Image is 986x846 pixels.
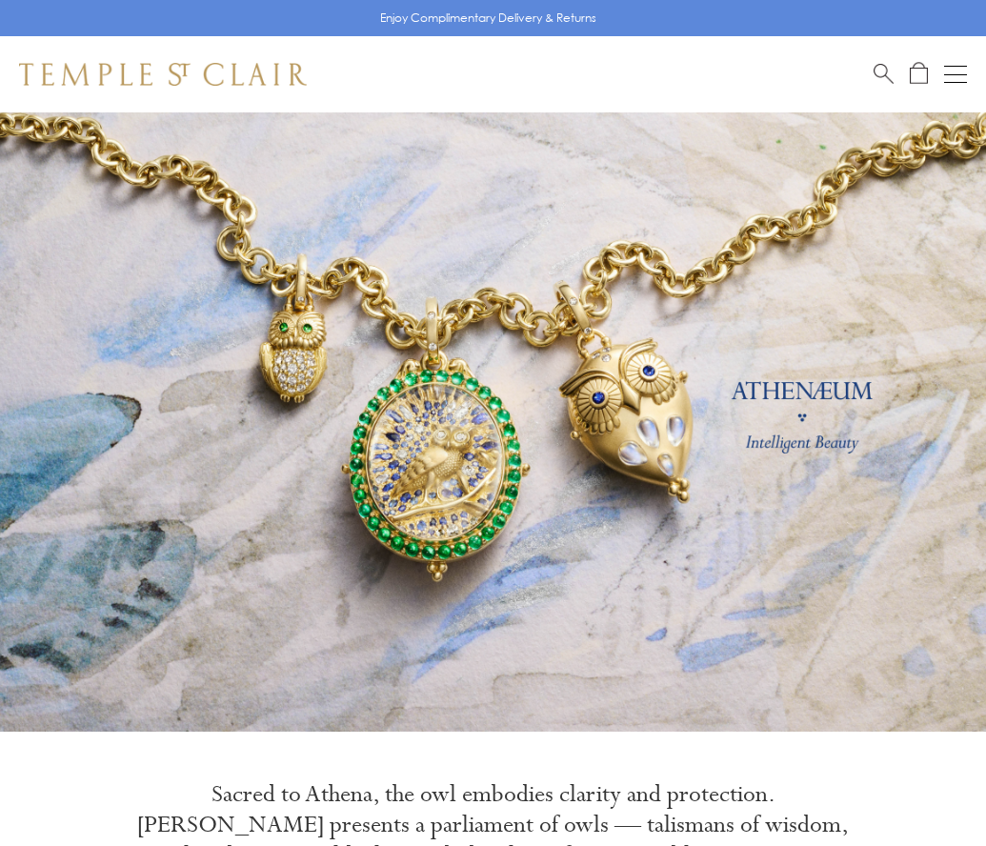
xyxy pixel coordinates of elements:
a: Open Shopping Bag [910,62,928,86]
img: Temple St. Clair [19,63,307,86]
p: Enjoy Complimentary Delivery & Returns [380,9,596,28]
a: Search [874,62,894,86]
button: Open navigation [944,63,967,86]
